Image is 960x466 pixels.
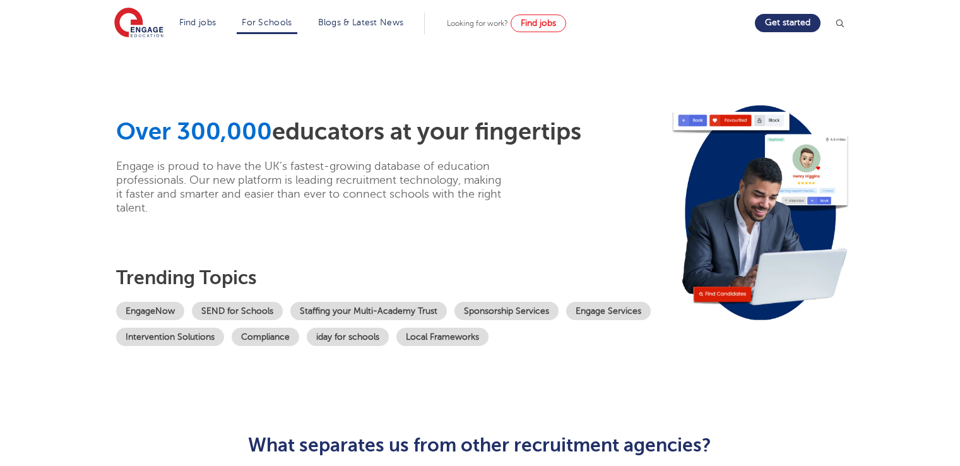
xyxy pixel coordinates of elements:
a: Compliance [232,328,299,346]
img: Image for: Looking for staff [670,95,850,330]
a: Staffing your Multi-Academy Trust [290,302,447,320]
a: iday for schools [307,328,389,346]
a: For Schools [242,18,292,27]
a: SEND for Schools [192,302,283,320]
a: Find jobs [511,15,566,32]
p: Engage is proud to have the UK’s fastest-growing database of education professionals. Our new pla... [116,159,504,215]
a: Blogs & Latest News [318,18,404,27]
a: Intervention Solutions [116,328,224,346]
h2: What separates us from other recruitment agencies? [170,434,790,456]
a: EngageNow [116,302,184,320]
span: Find jobs [521,18,556,28]
a: Get started [755,14,821,32]
a: Engage Services [566,302,651,320]
h1: educators at your fingertips [116,117,664,146]
a: Local Frameworks [396,328,489,346]
h3: Trending topics [116,266,664,289]
span: Looking for work? [447,19,508,28]
a: Sponsorship Services [454,302,559,320]
img: Engage Education [114,8,163,39]
span: Over 300,000 [116,118,272,145]
a: Find jobs [179,18,216,27]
